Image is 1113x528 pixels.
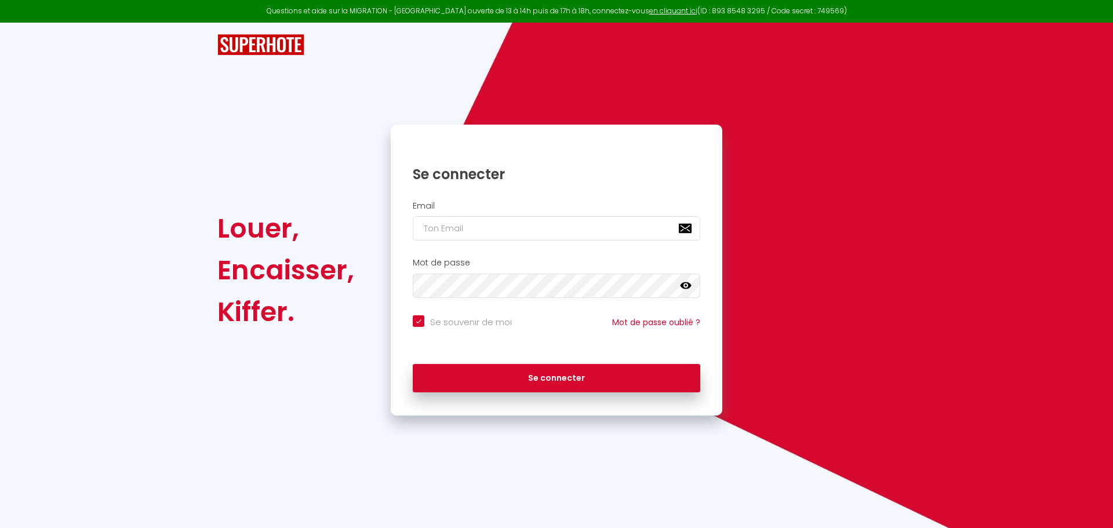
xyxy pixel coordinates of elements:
a: Mot de passe oublié ? [612,316,700,328]
div: Kiffer. [217,291,354,333]
a: en cliquant ici [649,6,697,16]
img: SuperHote logo [217,34,304,56]
button: Se connecter [413,364,700,393]
div: Encaisser, [217,249,354,291]
h2: Mot de passe [413,258,700,268]
input: Ton Email [413,216,700,241]
div: Louer, [217,207,354,249]
h2: Email [413,201,700,211]
h1: Se connecter [413,165,700,183]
